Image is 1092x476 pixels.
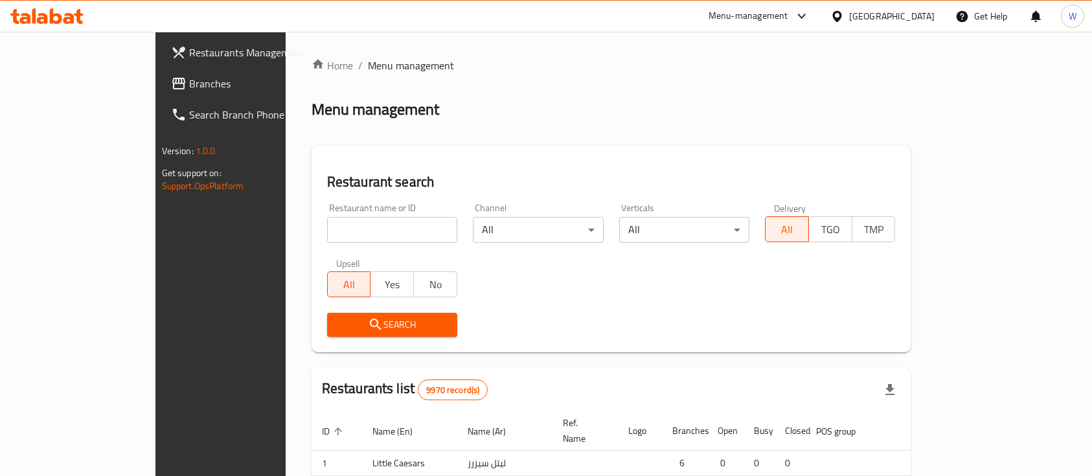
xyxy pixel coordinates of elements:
[662,451,707,476] td: 6
[312,58,911,73] nav: breadcrumb
[413,271,457,297] button: No
[707,451,744,476] td: 0
[161,68,338,99] a: Branches
[358,58,363,73] li: /
[662,411,707,451] th: Branches
[709,8,788,24] div: Menu-management
[775,411,806,451] th: Closed
[775,451,806,476] td: 0
[368,58,454,73] span: Menu management
[874,374,905,405] div: Export file
[765,216,809,242] button: All
[473,217,603,243] div: All
[468,424,523,439] span: Name (Ar)
[419,275,452,294] span: No
[327,217,457,243] input: Search for restaurant name or ID..
[333,275,366,294] span: All
[744,451,775,476] td: 0
[418,380,488,400] div: Total records count
[327,271,371,297] button: All
[774,203,806,212] label: Delivery
[312,99,439,120] h2: Menu management
[189,107,328,122] span: Search Branch Phone
[189,45,328,60] span: Restaurants Management
[370,271,414,297] button: Yes
[619,217,749,243] div: All
[161,37,338,68] a: Restaurants Management
[849,9,935,23] div: [GEOGRAPHIC_DATA]
[744,411,775,451] th: Busy
[336,258,360,267] label: Upsell
[337,317,447,333] span: Search
[771,220,804,239] span: All
[376,275,409,294] span: Yes
[162,177,244,194] a: Support.OpsPlatform
[327,313,457,337] button: Search
[372,424,429,439] span: Name (En)
[618,411,662,451] th: Logo
[162,164,222,181] span: Get support on:
[1069,9,1076,23] span: W
[322,379,488,400] h2: Restaurants list
[852,216,896,242] button: TMP
[816,424,872,439] span: POS group
[327,172,896,192] h2: Restaurant search
[189,76,328,91] span: Branches
[162,142,194,159] span: Version:
[418,384,487,396] span: 9970 record(s)
[362,451,457,476] td: Little Caesars
[322,424,347,439] span: ID
[161,99,338,130] a: Search Branch Phone
[707,411,744,451] th: Open
[196,142,216,159] span: 1.0.0
[457,451,552,476] td: ليتل سيزرز
[563,415,602,446] span: Ref. Name
[808,216,852,242] button: TGO
[814,220,847,239] span: TGO
[858,220,891,239] span: TMP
